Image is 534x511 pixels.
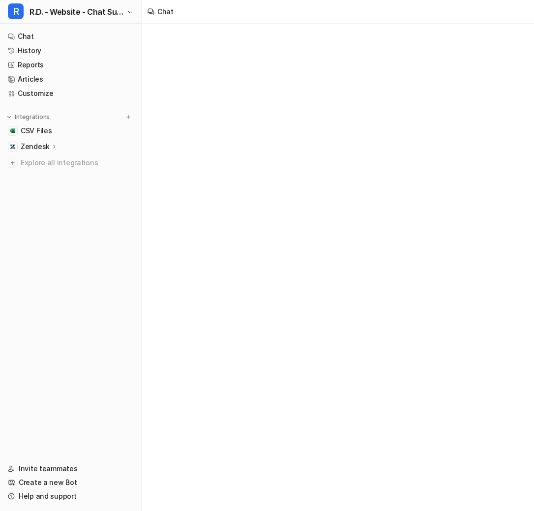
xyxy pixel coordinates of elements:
[10,144,16,150] img: Zendesk
[21,142,50,151] p: Zendesk
[4,58,137,72] a: Reports
[15,113,50,121] p: Integrations
[4,476,137,489] a: Create a new Bot
[4,72,137,86] a: Articles
[4,44,137,58] a: History
[4,87,137,100] a: Customize
[30,5,124,19] span: R.D. - Website - Chat Support
[10,128,16,134] img: CSV Files
[21,155,133,171] span: Explore all integrations
[8,158,18,168] img: explore all integrations
[157,6,174,17] div: Chat
[8,3,24,19] span: R
[4,124,137,138] a: CSV FilesCSV Files
[4,462,137,476] a: Invite teammates
[4,112,53,122] button: Integrations
[21,126,52,136] span: CSV Files
[4,489,137,503] a: Help and support
[4,30,137,43] a: Chat
[125,114,132,120] img: menu_add.svg
[4,156,137,170] a: Explore all integrations
[6,114,13,120] img: expand menu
